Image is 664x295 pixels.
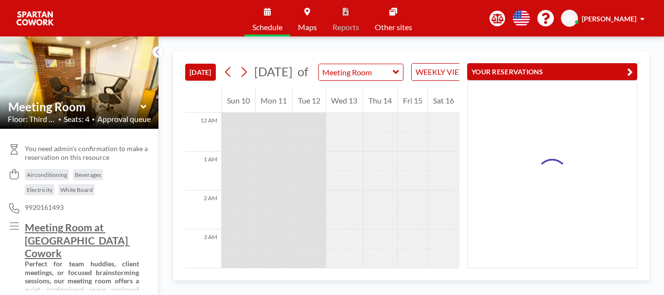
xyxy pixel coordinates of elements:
[252,23,282,31] span: Schedule
[25,144,151,161] span: You need admin's confirmation to make a reservation on this resource
[293,88,326,113] div: Tue 12
[27,171,67,178] span: Airconditioning
[27,186,52,193] span: Electricity
[326,88,363,113] div: Wed 13
[412,64,496,80] div: Search for option
[254,64,293,79] span: [DATE]
[428,88,459,113] div: Sat 16
[185,152,221,191] div: 1 AM
[75,171,101,178] span: Beverages
[185,113,221,152] div: 12 AM
[25,221,130,259] u: Meeting Room at [GEOGRAPHIC_DATA] Cowork
[222,88,255,113] div: Sun 10
[363,88,397,113] div: Thu 14
[565,14,574,23] span: RP
[16,9,54,28] img: organization-logo
[92,116,95,122] span: •
[185,191,221,229] div: 2 AM
[467,63,637,80] button: YOUR RESERVATIONS
[97,114,151,124] span: Approval queue
[60,186,93,193] span: White Board
[185,229,221,268] div: 3 AM
[398,88,428,113] div: Fri 15
[256,88,293,113] div: Mon 11
[582,15,636,23] span: [PERSON_NAME]
[25,203,64,212] span: 9920161493
[375,23,412,31] span: Other sites
[64,114,89,124] span: Seats: 4
[298,23,317,31] span: Maps
[319,64,393,80] input: Meeting Room
[8,114,56,124] span: Floor: Third Flo...
[332,23,359,31] span: Reports
[414,66,469,78] span: WEEKLY VIEW
[297,64,308,79] span: of
[185,64,216,81] button: [DATE]
[58,116,61,122] span: •
[8,100,140,114] input: Meeting Room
